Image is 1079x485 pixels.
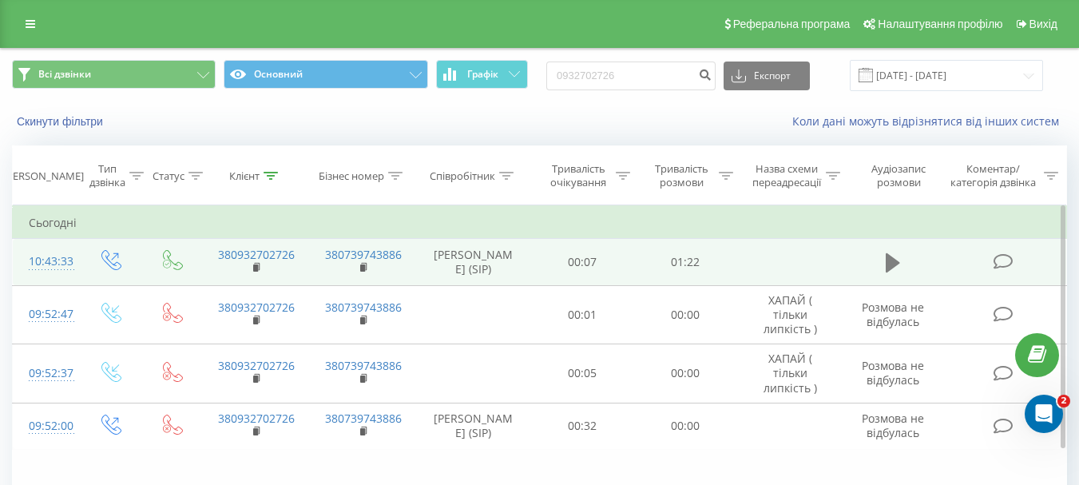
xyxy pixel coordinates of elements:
span: Налаштування профілю [878,18,1002,30]
span: Розмова не відбулась [862,300,924,329]
a: 380932702726 [218,300,295,315]
a: 380932702726 [218,411,295,426]
div: Статус [153,169,184,183]
td: Сьогодні [13,207,1067,239]
span: Графік [467,69,498,80]
div: 09:52:00 [29,411,62,442]
div: Коментар/категорія дзвінка [946,162,1040,189]
td: ХАПАЙ ( тільки липкість ) [737,344,844,404]
div: [PERSON_NAME] [3,169,84,183]
td: [PERSON_NAME] (SIP) [416,239,531,285]
span: Розмова не відбулась [862,358,924,388]
td: 00:00 [634,344,737,404]
td: 00:07 [531,239,634,285]
div: Тип дзвінка [89,162,125,189]
div: Бізнес номер [319,169,384,183]
span: Реферальна програма [733,18,851,30]
td: 00:32 [531,403,634,449]
iframe: Intercom live chat [1025,395,1063,433]
td: ХАПАЙ ( тільки липкість ) [737,285,844,344]
button: Основний [224,60,427,89]
td: 01:22 [634,239,737,285]
a: 380739743886 [325,411,402,426]
td: 00:00 [634,285,737,344]
a: 380932702726 [218,358,295,373]
a: 380739743886 [325,300,402,315]
span: Вихід [1029,18,1057,30]
a: 380739743886 [325,358,402,373]
div: Аудіозапис розмови [859,162,939,189]
button: Скинути фільтри [12,114,111,129]
div: Клієнт [229,169,260,183]
div: 09:52:47 [29,299,62,330]
div: Тривалість очікування [545,162,612,189]
button: Всі дзвінки [12,60,216,89]
button: Графік [436,60,528,89]
td: 00:00 [634,403,737,449]
input: Пошук за номером [546,62,716,90]
button: Експорт [724,62,810,90]
div: Співробітник [430,169,495,183]
span: Розмова не відбулась [862,411,924,440]
td: [PERSON_NAME] (SIP) [416,403,531,449]
a: Коли дані можуть відрізнятися вiд інших систем [792,113,1067,129]
td: 00:01 [531,285,634,344]
div: Тривалість розмови [649,162,715,189]
div: 10:43:33 [29,246,62,277]
a: 380739743886 [325,247,402,262]
a: 380932702726 [218,247,295,262]
div: 09:52:37 [29,358,62,389]
span: Всі дзвінки [38,68,91,81]
td: 00:05 [531,344,634,404]
span: 2 [1057,395,1070,407]
div: Назва схеми переадресації [752,162,822,189]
